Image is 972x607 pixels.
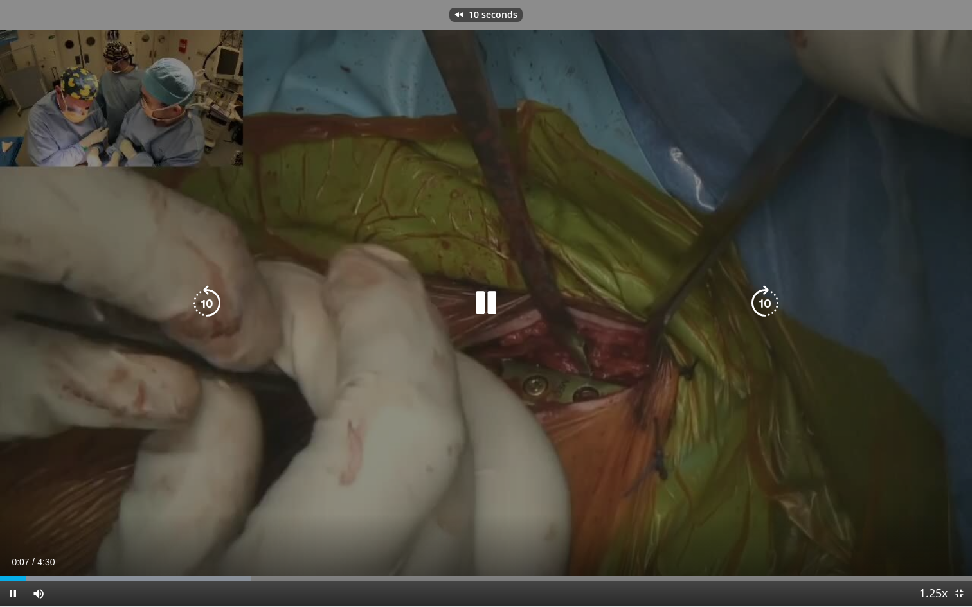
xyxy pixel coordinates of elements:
button: Mute [26,581,51,606]
p: 10 seconds [469,10,517,19]
button: Playback Rate [921,581,946,606]
span: 4:30 [37,557,55,567]
span: / [32,557,35,567]
span: 0:07 [12,557,29,567]
button: Exit Fullscreen [946,581,972,606]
